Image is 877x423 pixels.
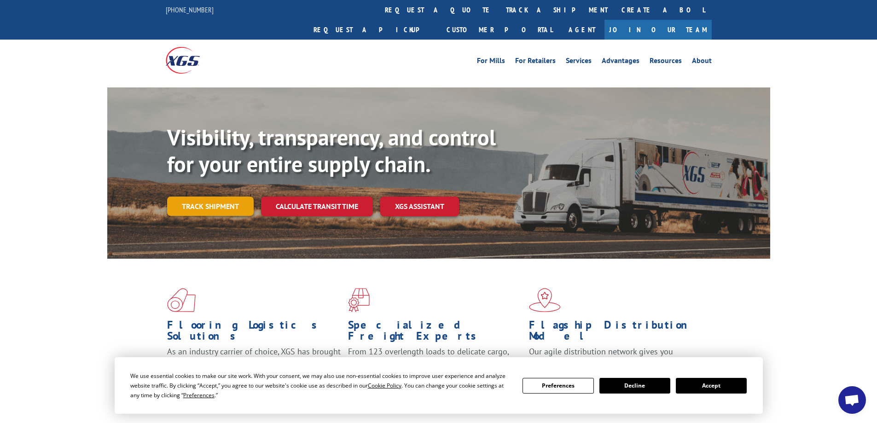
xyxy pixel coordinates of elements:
b: Visibility, transparency, and control for your entire supply chain. [167,123,496,178]
a: [PHONE_NUMBER] [166,5,214,14]
a: Calculate transit time [261,197,373,216]
a: Join Our Team [604,20,712,40]
img: xgs-icon-focused-on-flooring-red [348,288,370,312]
h1: Specialized Freight Experts [348,319,522,346]
div: We use essential cookies to make our site work. With your consent, we may also use non-essential ... [130,371,511,400]
a: Resources [650,57,682,67]
p: From 123 overlength loads to delicate cargo, our experienced staff knows the best way to move you... [348,346,522,387]
span: As an industry carrier of choice, XGS has brought innovation and dedication to flooring logistics... [167,346,341,379]
a: Advantages [602,57,639,67]
a: Open chat [838,386,866,414]
h1: Flagship Distribution Model [529,319,703,346]
button: Preferences [523,378,593,394]
span: Preferences [183,391,215,399]
a: Request a pickup [307,20,440,40]
a: For Mills [477,57,505,67]
span: Cookie Policy [368,382,401,389]
div: Cookie Consent Prompt [115,357,763,414]
img: xgs-icon-flagship-distribution-model-red [529,288,561,312]
img: xgs-icon-total-supply-chain-intelligence-red [167,288,196,312]
a: Track shipment [167,197,254,216]
button: Accept [676,378,747,394]
a: About [692,57,712,67]
span: Our agile distribution network gives you nationwide inventory management on demand. [529,346,698,368]
a: Services [566,57,592,67]
a: XGS ASSISTANT [380,197,459,216]
a: Agent [559,20,604,40]
h1: Flooring Logistics Solutions [167,319,341,346]
a: Customer Portal [440,20,559,40]
button: Decline [599,378,670,394]
a: For Retailers [515,57,556,67]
